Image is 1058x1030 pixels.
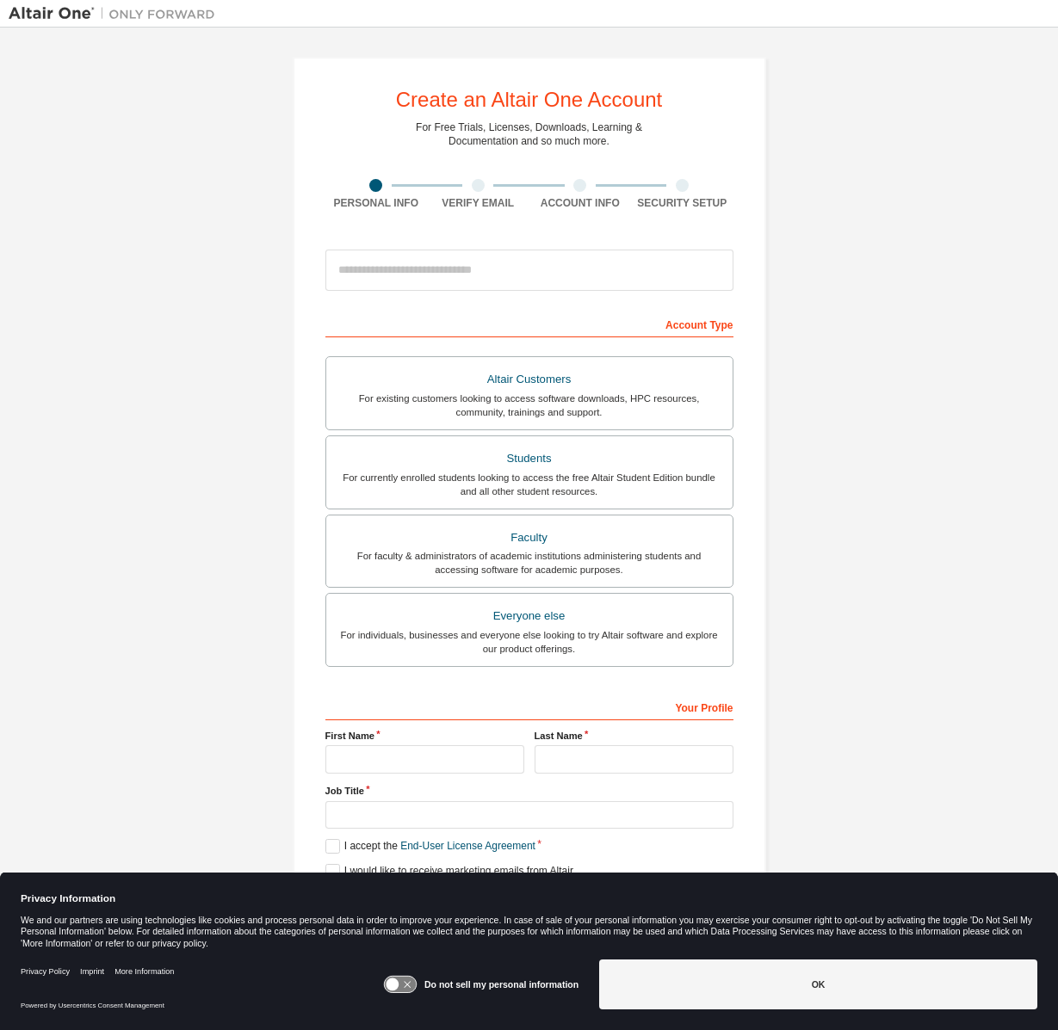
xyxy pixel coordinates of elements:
[400,840,535,852] a: End-User License Agreement
[337,604,722,628] div: Everyone else
[529,196,632,210] div: Account Info
[325,784,733,798] label: Job Title
[325,693,733,720] div: Your Profile
[427,196,529,210] div: Verify Email
[337,392,722,419] div: For existing customers looking to access software downloads, HPC resources, community, trainings ...
[416,120,642,148] div: For Free Trials, Licenses, Downloads, Learning & Documentation and so much more.
[337,471,722,498] div: For currently enrolled students looking to access the free Altair Student Edition bundle and all ...
[396,89,663,110] div: Create an Altair One Account
[337,628,722,656] div: For individuals, businesses and everyone else looking to try Altair software and explore our prod...
[325,864,573,879] label: I would like to receive marketing emails from Altair
[535,729,733,743] label: Last Name
[325,196,428,210] div: Personal Info
[325,839,535,854] label: I accept the
[337,526,722,550] div: Faculty
[337,367,722,392] div: Altair Customers
[337,447,722,471] div: Students
[325,729,524,743] label: First Name
[9,5,224,22] img: Altair One
[325,310,733,337] div: Account Type
[631,196,733,210] div: Security Setup
[337,549,722,577] div: For faculty & administrators of academic institutions administering students and accessing softwa...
